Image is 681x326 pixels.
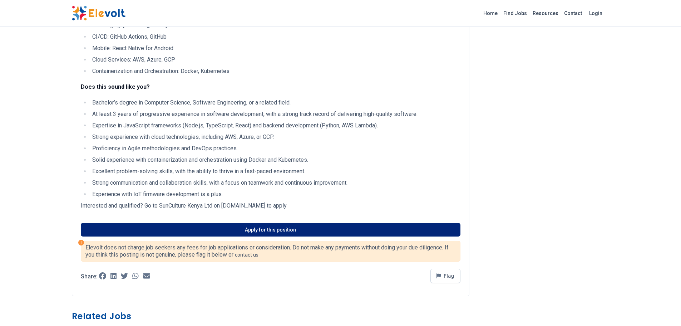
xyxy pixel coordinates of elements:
[90,44,460,53] li: Mobile: React Native for Android
[90,67,460,76] li: Containerization and Orchestration: Docker, Kubernetes
[81,201,460,210] p: Interested and qualified? Go to SunCulture Kenya Ltd on [DOMAIN_NAME] to apply
[81,274,98,279] p: Share:
[480,8,500,19] a: Home
[90,110,460,118] li: At least 3 years of progressive experience in software development, with a strong track record of...
[81,223,460,237] a: Apply for this position
[90,156,460,164] li: Solid experience with containerization and orchestration using Docker and Kubernetes.
[585,6,607,20] a: Login
[500,8,530,19] a: Find Jobs
[90,121,460,130] li: Expertise in JavaScript frameworks (Node.js, TypeScript, React) and backend development (Python, ...
[90,55,460,64] li: Cloud Services: AWS, Azure, GCP
[235,252,258,258] a: contact us
[90,33,460,41] li: CI/CD: GitHub Actions, GitHub
[81,83,150,90] strong: Does this sound like you?
[90,179,460,187] li: Strong communication and collaboration skills, with a focus on teamwork and continuous improvement.
[72,311,469,322] h3: Related Jobs
[72,6,125,21] img: Elevolt
[90,98,460,107] li: Bachelor’s degree in Computer Science, Software Engineering, or a related field.
[645,292,681,326] iframe: Chat Widget
[85,244,456,258] p: Elevolt does not charge job seekers any fees for job applications or consideration. Do not make a...
[90,190,460,199] li: Experience with IoT firmware development is a plus.
[90,144,460,153] li: Proficiency in Agile methodologies and DevOps practices.
[530,8,561,19] a: Resources
[430,269,460,283] button: Flag
[90,133,460,141] li: Strong experience with cloud technologies, including AWS, Azure, or GCP.
[561,8,585,19] a: Contact
[90,167,460,176] li: Excellent problem-solving skills, with the ability to thrive in a fast-paced environment.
